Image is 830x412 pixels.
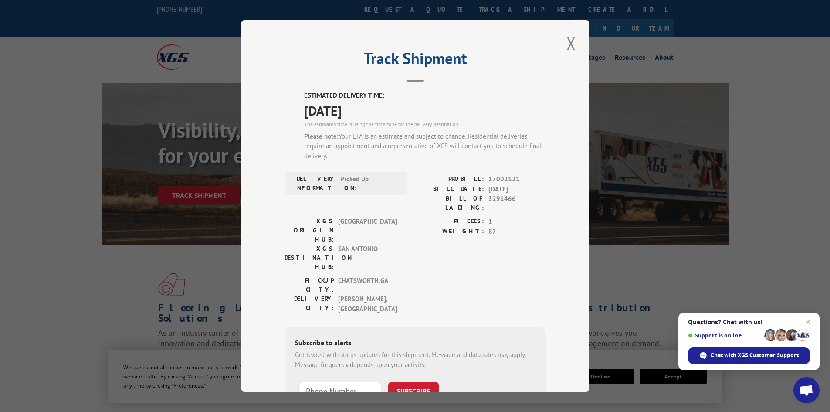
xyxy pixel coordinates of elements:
[285,294,334,314] label: DELIVERY CITY:
[341,174,400,193] span: Picked Up
[711,351,799,359] span: Chat with XGS Customer Support
[285,217,334,244] label: XGS ORIGIN HUB:
[285,244,334,272] label: XGS DESTINATION HUB:
[304,120,546,128] div: The estimated time is using the time zone for the delivery destination.
[415,174,484,184] label: PROBILL:
[295,350,535,370] div: Get texted with status updates for this shipment. Message and data rates may apply. Message frequ...
[488,227,546,237] span: 87
[338,244,397,272] span: SAN ANTONIO
[688,332,761,339] span: Support is online
[338,294,397,314] span: [PERSON_NAME] , [GEOGRAPHIC_DATA]
[338,276,397,294] span: CHATSWORTH , GA
[388,382,439,400] button: SUBSCRIBE
[304,132,546,161] div: Your ETA is an estimate and subject to change. Residential deliveries require an appointment and ...
[488,184,546,194] span: [DATE]
[287,174,336,193] label: DELIVERY INFORMATION:
[488,217,546,227] span: 1
[793,377,820,403] a: Open chat
[304,91,546,101] label: ESTIMATED DELIVERY TIME:
[488,194,546,212] span: 3291466
[304,132,339,140] strong: Please note:
[285,52,546,69] h2: Track Shipment
[415,227,484,237] label: WEIGHT:
[688,347,810,364] span: Chat with XGS Customer Support
[688,319,810,326] span: Questions? Chat with us!
[285,276,334,294] label: PICKUP CITY:
[304,101,546,120] span: [DATE]
[298,382,381,400] input: Phone Number
[488,174,546,184] span: 17002121
[564,31,579,55] button: Close modal
[415,194,484,212] label: BILL OF LADING:
[415,217,484,227] label: PIECES:
[338,217,397,244] span: [GEOGRAPHIC_DATA]
[295,337,535,350] div: Subscribe to alerts
[415,184,484,194] label: BILL DATE:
